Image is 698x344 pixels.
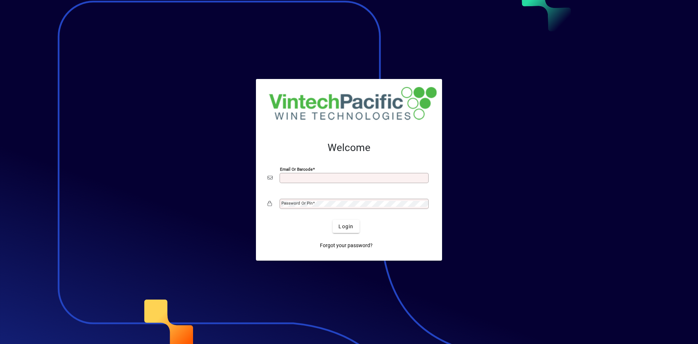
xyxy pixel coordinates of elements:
mat-label: Password or Pin [281,201,313,206]
h2: Welcome [268,142,430,154]
span: Forgot your password? [320,242,373,249]
a: Forgot your password? [317,239,376,252]
button: Login [333,220,359,233]
span: Login [338,223,353,230]
mat-label: Email or Barcode [280,167,313,172]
